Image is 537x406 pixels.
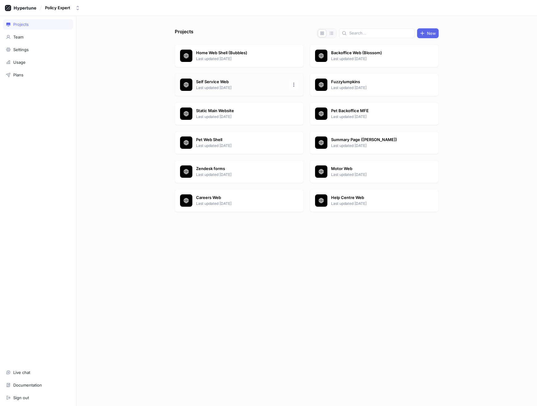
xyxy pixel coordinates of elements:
[13,72,23,77] div: Plans
[13,35,23,39] div: Team
[196,108,285,114] p: Static Main Website
[3,57,73,67] a: Usage
[43,3,83,13] button: Policy Expert
[331,166,420,172] p: Motor Web
[3,70,73,80] a: Plans
[13,395,29,400] div: Sign out
[331,108,420,114] p: Pet Backoffice MFE
[331,50,420,56] p: Backoffice Web (Blossom)
[196,137,285,143] p: Pet Web Shell
[331,114,420,120] p: Last updated [DATE]
[331,137,420,143] p: Summary Page ([PERSON_NAME])
[427,31,436,35] span: New
[3,380,73,390] a: Documentation
[3,44,73,55] a: Settings
[3,32,73,42] a: Team
[13,22,29,27] div: Projects
[196,166,285,172] p: Zendesk forms
[331,172,420,177] p: Last updated [DATE]
[331,56,420,62] p: Last updated [DATE]
[13,47,29,52] div: Settings
[3,19,73,30] a: Projects
[45,5,70,10] div: Policy Expert
[196,195,285,201] p: Careers Web
[331,201,420,206] p: Last updated [DATE]
[196,50,285,56] p: Home Web Shell (Bubbles)
[13,60,26,65] div: Usage
[331,79,420,85] p: Fuzzylumpkins
[349,30,412,36] input: Search...
[196,114,285,120] p: Last updated [DATE]
[196,172,285,177] p: Last updated [DATE]
[331,85,420,91] p: Last updated [DATE]
[196,201,285,206] p: Last updated [DATE]
[331,143,420,148] p: Last updated [DATE]
[13,370,30,375] div: Live chat
[417,28,439,38] button: New
[196,79,285,85] p: Self Service Web
[196,85,285,91] p: Last updated [DATE]
[196,56,285,62] p: Last updated [DATE]
[175,28,193,38] p: Projects
[196,143,285,148] p: Last updated [DATE]
[331,195,420,201] p: Help Centre Web
[13,383,42,388] div: Documentation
